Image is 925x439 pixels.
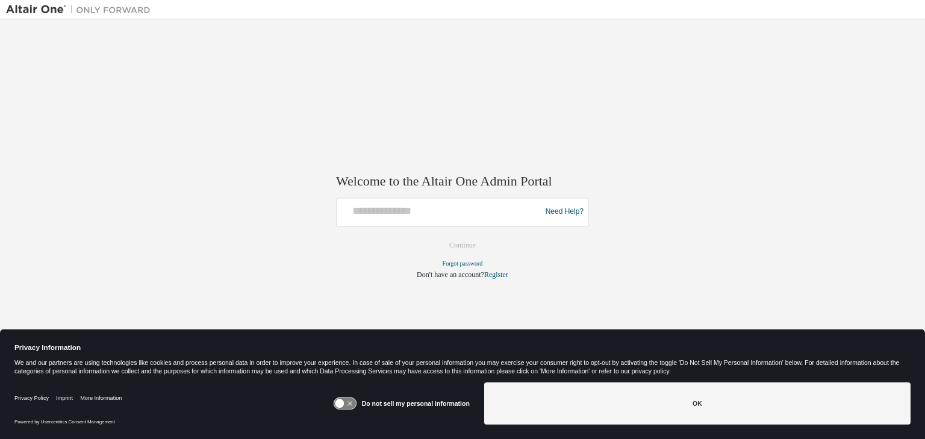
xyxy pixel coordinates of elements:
span: Don't have an account? [417,270,484,279]
a: Register [484,270,508,279]
a: Forgot password [443,260,483,267]
img: Altair One [6,4,157,16]
a: Need Help? [546,212,584,213]
h2: Welcome to the Altair One Admin Portal [336,173,589,190]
